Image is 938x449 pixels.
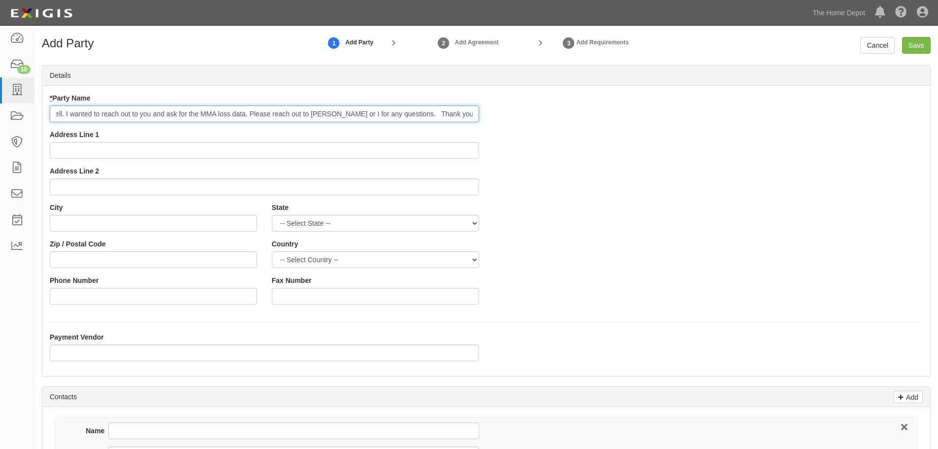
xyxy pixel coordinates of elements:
label: City [50,203,63,212]
label: State [272,203,289,212]
label: Address Line 1 [50,130,99,139]
abbr: required [50,94,52,102]
label: Party Name [50,93,91,103]
label: Fax Number [272,276,312,285]
strong: Add Requirements [576,39,629,46]
p: Add [904,391,918,403]
strong: 2 [436,37,451,49]
a: Add Party [326,32,341,53]
img: logo-5460c22ac91f19d4615b14bd174203de0afe785f0fc80cf4dbbc73dc1793850b.png [7,4,75,22]
div: Contacts [42,387,930,407]
label: Payment Vendor [50,332,104,342]
i: Help Center - Complianz [895,7,907,19]
a: Cancel [860,37,895,54]
input: Save [902,37,931,54]
label: Country [272,239,298,249]
h1: Add Party [42,37,246,50]
div: Details [42,66,930,86]
strong: 1 [326,37,341,49]
a: Set Requirements [561,32,576,53]
label: Phone Number [50,276,99,285]
label: Name [72,426,108,436]
strong: Add Party [345,38,373,47]
a: Add Agreement [436,32,451,53]
label: Address Line 2 [50,166,99,176]
a: Add [894,391,923,403]
div: 10 [17,65,31,74]
strong: Add Agreement [455,39,499,46]
a: The Home Depot [808,3,870,23]
label: Zip / Postal Code [50,239,106,249]
strong: 3 [561,37,576,49]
